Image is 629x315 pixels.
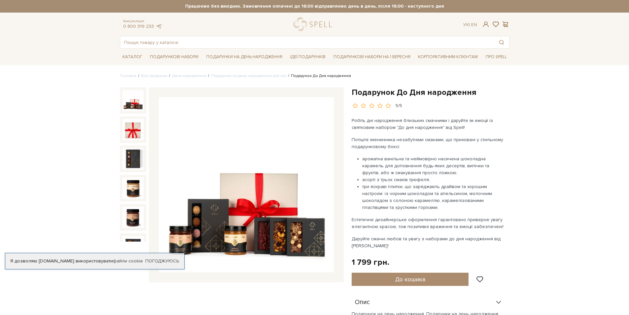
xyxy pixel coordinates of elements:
span: | [469,22,470,27]
p: Даруйте смачні любов та увагу з наборами до дня народження від [PERSON_NAME]! [352,235,507,249]
a: Ідеї подарунків [287,52,328,62]
a: Вся продукція [141,73,167,78]
a: 0 800 319 233 [123,23,154,29]
a: Подарунки на День народження [204,52,285,62]
h1: Подарунок До Дня народження [352,87,509,98]
p: Робіть дні народження близьких смачними і даруйте їм емоції із святковим набором "До дня народжен... [352,117,507,131]
a: Подарунки на день народження для неї [211,73,286,78]
div: Я дозволяю [DOMAIN_NAME] використовувати [5,258,184,264]
a: Подарункові набори на 1 Вересня [331,51,413,62]
a: файли cookie [113,258,143,264]
div: Ук [463,22,477,28]
img: Подарунок До Дня народження [159,97,334,272]
li: ароматна ванільна та неймовірно насичена шоколадна карамель для доповнення будь-яких десертів, ви... [362,155,507,176]
li: три яскраві плитки, що заряджають драйвом та хорошим настроєм: із чорним шоколадом та апельсином,... [362,183,507,211]
div: 1 799 грн. [352,257,389,267]
div: 5/5 [396,103,402,109]
a: En [471,22,477,27]
img: Подарунок До Дня народження [122,177,144,199]
p: Естетичне дизайнерське оформлення гарантовано приверне увагу елегантною красою, тож позитивні вра... [352,216,507,230]
button: До кошика [352,273,469,286]
img: Подарунок До Дня народження [122,90,144,111]
a: telegram [156,23,162,29]
p: Потіште іменинника незабутніми смаками, що приховані у стильному подарунковому боксі: [352,136,507,150]
a: Головна [120,73,136,78]
a: Погоджуюсь [145,258,179,264]
span: Консультація: [123,19,162,23]
a: Про Spell [483,52,509,62]
a: Подарункові набори [147,52,201,62]
img: Подарунок До Дня народження [122,119,144,140]
img: Подарунок До Дня народження [122,148,144,169]
li: асорті з трьох смаків трюфеля; [362,176,507,183]
a: Каталог [120,52,145,62]
strong: Працюємо без вихідних. Замовлення оплачені до 16:00 відправляємо день в день, після 16:00 - насту... [120,3,509,9]
a: День народження [172,73,206,78]
span: Опис [355,299,370,305]
img: Подарунок До Дня народження [122,236,144,257]
img: Подарунок До Дня народження [122,207,144,228]
button: Пошук товару у каталозі [494,36,509,48]
a: logo [294,18,335,31]
a: Корпоративним клієнтам [415,51,480,62]
li: Подарунок До Дня народження [286,73,351,79]
input: Пошук товару у каталозі [120,36,494,48]
span: До кошика [395,276,425,283]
